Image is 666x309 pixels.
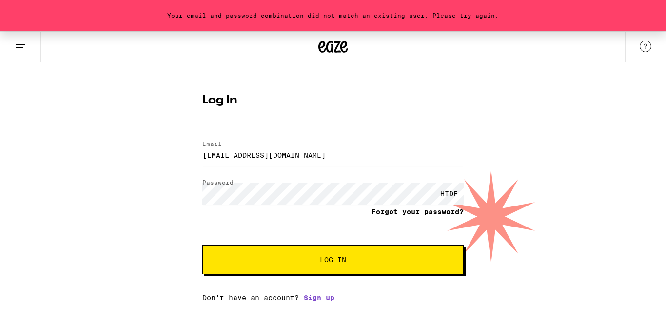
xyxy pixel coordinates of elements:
[202,245,464,274] button: Log In
[202,141,222,147] label: Email
[202,179,234,185] label: Password
[21,7,41,16] span: Help
[202,95,464,106] h1: Log In
[372,208,464,216] a: Forgot your password?
[304,294,334,302] a: Sign up
[202,144,464,166] input: Email
[434,183,464,205] div: HIDE
[202,294,464,302] div: Don't have an account?
[320,256,346,263] span: Log In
